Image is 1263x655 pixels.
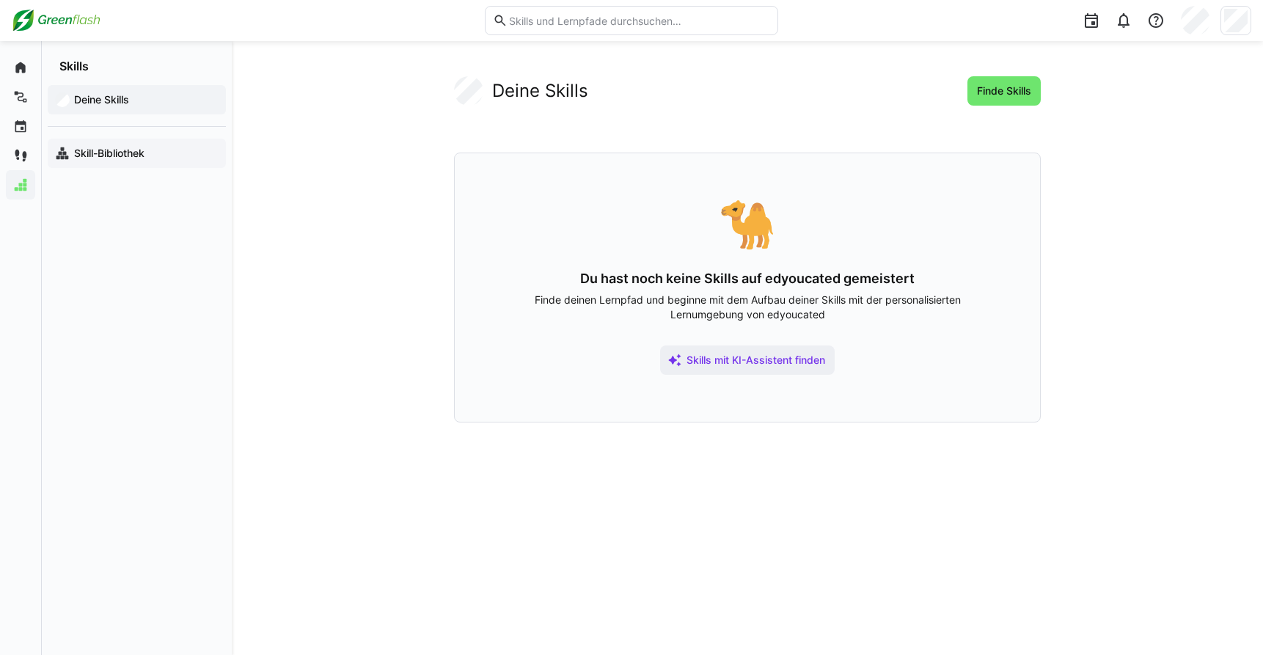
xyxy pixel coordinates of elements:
span: Finde Skills [975,84,1033,98]
input: Skills und Lernpfade durchsuchen… [508,14,770,27]
p: Finde deinen Lernpfad und beginne mit dem Aufbau deiner Skills mit der personalisierten Lernumgeb... [502,293,993,322]
span: Skills mit KI-Assistent finden [684,353,827,367]
h3: Du hast noch keine Skills auf edyoucated gemeistert [502,271,993,287]
button: Skills mit KI-Assistent finden [660,345,835,375]
div: 🐪 [502,200,993,247]
button: Finde Skills [967,76,1041,106]
h2: Deine Skills [492,80,588,102]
